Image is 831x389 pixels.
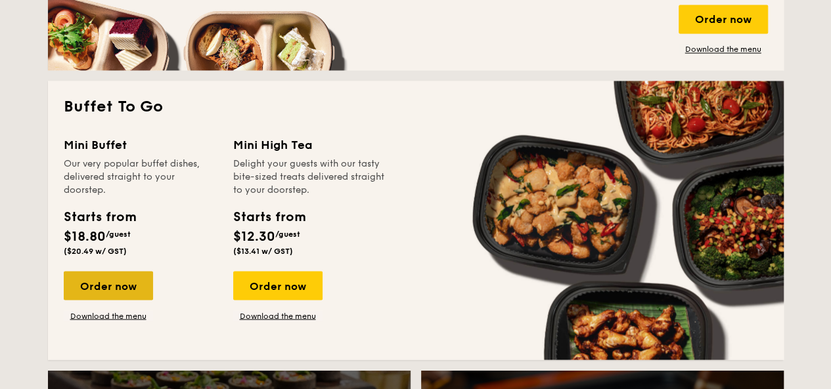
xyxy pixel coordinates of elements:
a: Download the menu [233,310,323,321]
div: Starts from [233,207,305,226]
a: Download the menu [64,310,153,321]
div: Order now [64,271,153,300]
div: Mini High Tea [233,136,387,154]
div: Order now [233,271,323,300]
a: Download the menu [679,44,768,54]
div: Mini Buffet [64,136,217,154]
h2: Buffet To Go [64,96,768,117]
span: $12.30 [233,228,275,244]
div: Delight your guests with our tasty bite-sized treats delivered straight to your doorstep. [233,157,387,196]
span: /guest [275,229,300,238]
span: /guest [106,229,131,238]
div: Starts from [64,207,135,226]
div: Our very popular buffet dishes, delivered straight to your doorstep. [64,157,217,196]
div: Order now [679,5,768,33]
span: ($13.41 w/ GST) [233,246,293,255]
span: ($20.49 w/ GST) [64,246,127,255]
span: $18.80 [64,228,106,244]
